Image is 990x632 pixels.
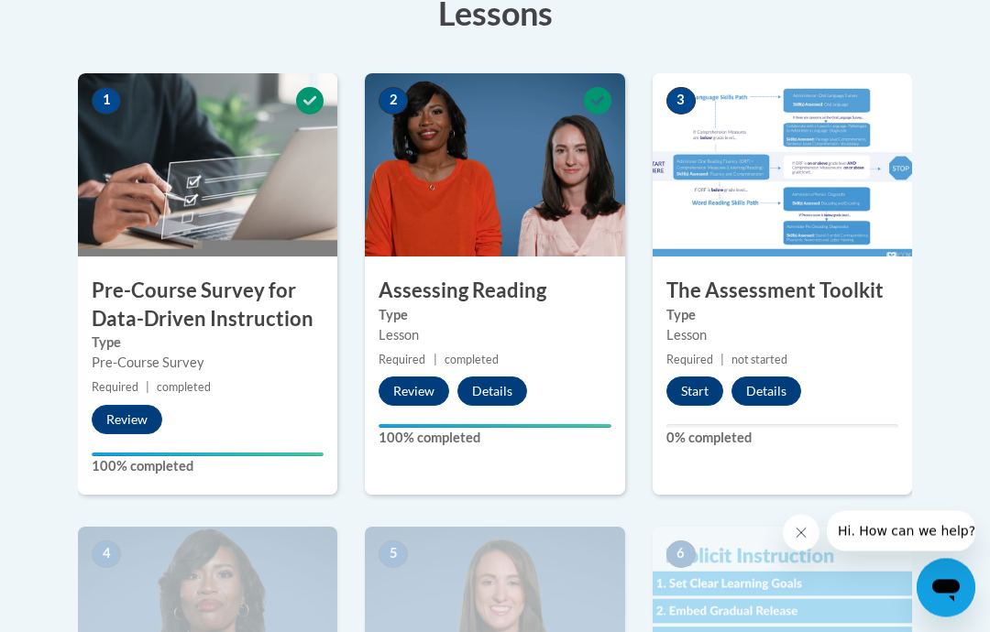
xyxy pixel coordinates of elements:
span: Required [92,381,138,395]
button: Review [92,406,162,435]
span: 6 [666,541,696,569]
span: 5 [379,541,408,569]
div: Your progress [92,453,324,457]
div: Lesson [379,326,610,346]
span: completed [157,381,211,395]
span: 3 [666,88,696,115]
span: 4 [92,541,121,569]
button: Review [379,377,449,407]
label: 100% completed [92,457,324,477]
img: Course Image [653,74,912,257]
iframe: Close message [783,515,819,551]
span: | [146,381,149,395]
iframe: Button to launch messaging window [917,559,975,617]
span: Required [379,354,425,367]
span: | [720,354,724,367]
label: Type [666,306,898,326]
img: Course Image [78,74,337,257]
span: not started [731,354,787,367]
img: Course Image [365,74,624,257]
h3: Pre-Course Survey for Data-Driven Instruction [78,278,337,334]
div: Your progress [379,425,610,429]
button: Details [457,377,527,407]
span: Required [666,354,713,367]
iframe: Message from company [827,511,975,551]
button: Start [666,377,723,407]
div: Pre-Course Survey [92,354,324,374]
div: Lesson [666,326,898,346]
span: 1 [92,88,121,115]
label: Type [92,333,324,354]
label: 100% completed [379,429,610,449]
h3: Assessing Reading [365,278,624,306]
label: 0% completed [666,429,898,449]
span: completed [445,354,499,367]
h3: The Assessment Toolkit [653,278,912,306]
label: Type [379,306,610,326]
button: Details [731,377,801,407]
span: | [434,354,437,367]
span: 2 [379,88,408,115]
